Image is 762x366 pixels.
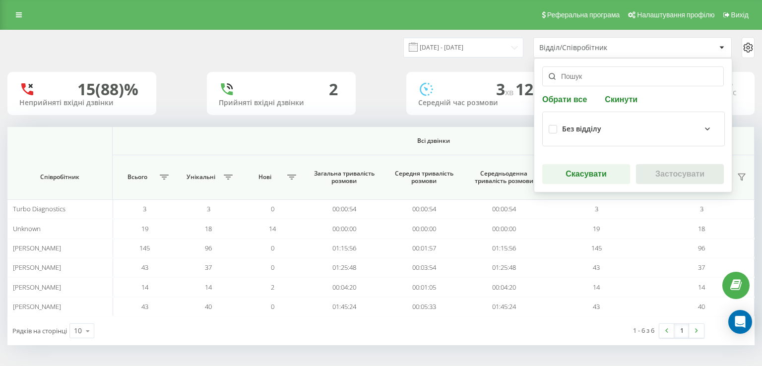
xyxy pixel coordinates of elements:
span: c [733,87,737,98]
span: Середньоденна тривалість розмови [472,170,535,185]
span: 3 [143,204,146,213]
span: Всі дзвінки [149,137,717,145]
span: 3 [700,204,703,213]
span: 0 [271,204,274,213]
td: 00:00:00 [464,219,544,238]
span: 43 [141,263,148,272]
span: 19 [141,224,148,233]
td: 00:00:00 [384,219,464,238]
button: Обрати все [542,94,590,104]
span: 43 [593,302,600,311]
span: Середня тривалість розмови [392,170,455,185]
a: 1 [674,324,689,338]
span: 40 [205,302,212,311]
span: 96 [698,244,705,252]
td: 00:00:54 [384,199,464,219]
span: 43 [593,263,600,272]
span: 14 [269,224,276,233]
span: 2 [271,283,274,292]
td: 00:03:54 [384,258,464,277]
div: Open Intercom Messenger [728,310,752,334]
td: 00:00:00 [304,219,384,238]
span: 3 [207,204,210,213]
td: 01:15:56 [304,239,384,258]
span: Рядків на сторінці [12,326,67,335]
td: 00:04:20 [464,277,544,297]
span: 145 [139,244,150,252]
span: Turbo Diagnostics [13,204,65,213]
span: 96 [205,244,212,252]
span: 14 [141,283,148,292]
span: c [533,87,537,98]
span: Співробітник [17,173,103,181]
td: 01:25:48 [304,258,384,277]
td: 00:05:33 [384,297,464,316]
span: 14 [698,283,705,292]
span: Unknown [13,224,41,233]
td: 01:45:24 [304,297,384,316]
span: Налаштування профілю [637,11,714,19]
td: 00:01:57 [384,239,464,258]
span: 18 [698,224,705,233]
div: Без відділу [562,125,601,133]
span: 40 [698,302,705,311]
span: 18 [205,224,212,233]
span: 12 [515,78,537,100]
span: 0 [271,263,274,272]
span: [PERSON_NAME] [13,244,61,252]
span: 14 [593,283,600,292]
div: Середній час розмови [418,99,543,107]
span: Всього [118,173,157,181]
span: Загальна тривалість розмови [313,170,376,185]
td: 00:01:05 [384,277,464,297]
span: 0 [271,244,274,252]
span: Реферальна програма [547,11,620,19]
button: Скинути [602,94,640,104]
span: Нові [246,173,285,181]
span: 43 [141,302,148,311]
input: Пошук [542,66,724,86]
span: Унікальні [182,173,221,181]
div: Неприйняті вхідні дзвінки [19,99,144,107]
td: 00:00:54 [464,199,544,219]
td: 01:45:24 [464,297,544,316]
div: 2 [329,80,338,99]
span: 3 [496,78,515,100]
span: 19 [593,224,600,233]
span: 0 [271,302,274,311]
span: 37 [698,263,705,272]
span: хв [505,87,515,98]
div: 15 (88)% [77,80,138,99]
td: 01:15:56 [464,239,544,258]
span: 3 [595,204,598,213]
div: Прийняті вхідні дзвінки [219,99,344,107]
button: Застосувати [636,164,724,184]
td: 01:25:48 [464,258,544,277]
td: 00:00:54 [304,199,384,219]
span: 37 [205,263,212,272]
div: 10 [74,326,82,336]
span: [PERSON_NAME] [13,302,61,311]
td: 00:04:20 [304,277,384,297]
span: 145 [591,244,602,252]
span: [PERSON_NAME] [13,283,61,292]
button: Скасувати [542,164,630,184]
div: 1 - 6 з 6 [633,325,654,335]
span: 14 [205,283,212,292]
div: Відділ/Співробітник [539,44,658,52]
span: Вихід [731,11,749,19]
span: [PERSON_NAME] [13,263,61,272]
